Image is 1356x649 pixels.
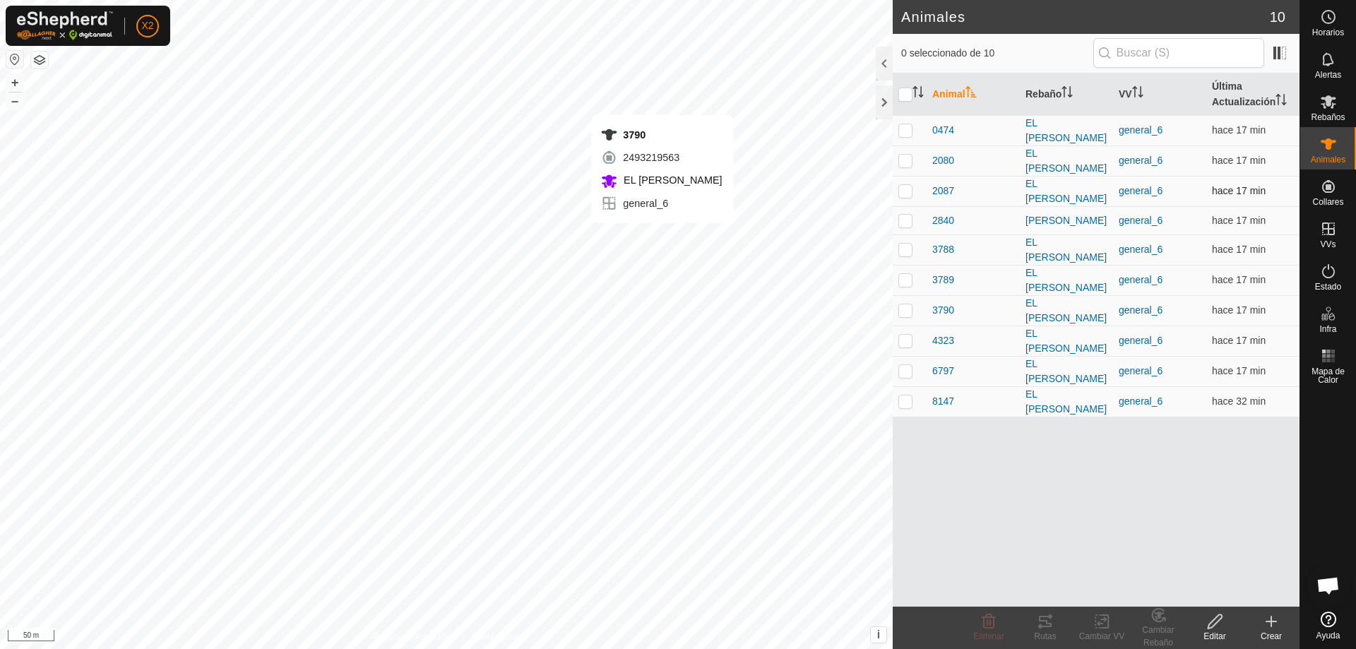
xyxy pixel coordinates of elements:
p-sorticon: Activar para ordenar [1061,88,1073,100]
span: 1 sept 2025, 13:02 [1212,335,1266,346]
div: EL [PERSON_NAME] [1025,326,1107,356]
div: EL [PERSON_NAME] [1025,387,1107,417]
a: general_6 [1119,274,1162,285]
span: Infra [1319,325,1336,333]
span: 0 seleccionado de 10 [901,46,1093,61]
span: 1 sept 2025, 13:02 [1212,155,1266,166]
p-sorticon: Activar para ordenar [965,88,977,100]
span: 3788 [932,242,954,257]
div: EL [PERSON_NAME] [1025,296,1107,326]
span: VVs [1320,240,1336,249]
a: Contáctenos [472,631,519,643]
span: Eliminar [973,631,1004,641]
div: Rutas [1017,630,1073,643]
input: Buscar (S) [1093,38,1264,68]
div: general_6 [600,195,722,212]
h2: Animales [901,8,1270,25]
div: EL [PERSON_NAME] [1025,177,1107,206]
span: 10 [1270,6,1285,28]
span: 1 sept 2025, 12:47 [1212,395,1266,407]
a: general_6 [1119,185,1162,196]
span: i [877,629,880,641]
a: general_6 [1119,335,1162,346]
span: 6797 [932,364,954,379]
button: Restablecer Mapa [6,51,23,68]
a: general_6 [1119,395,1162,407]
div: EL [PERSON_NAME] [1025,146,1107,176]
span: 0474 [932,123,954,138]
a: general_6 [1119,244,1162,255]
span: X2 [141,18,153,33]
span: Horarios [1312,28,1344,37]
span: 1 sept 2025, 13:02 [1212,215,1266,226]
span: 1 sept 2025, 13:02 [1212,124,1266,136]
span: Estado [1315,282,1341,291]
div: Crear [1243,630,1299,643]
div: EL [PERSON_NAME] [1025,357,1107,386]
a: Chat abierto [1307,564,1350,607]
span: 2080 [932,153,954,168]
span: Ayuda [1316,631,1340,640]
div: EL [PERSON_NAME] [1025,266,1107,295]
div: [PERSON_NAME] [1025,213,1107,228]
span: 3789 [932,273,954,287]
span: 1 sept 2025, 13:02 [1212,304,1266,316]
p-sorticon: Activar para ordenar [1275,96,1287,107]
button: – [6,93,23,109]
th: Rebaño [1020,73,1113,116]
a: Política de Privacidad [374,631,455,643]
p-sorticon: Activar para ordenar [912,88,924,100]
th: Última Actualización [1206,73,1299,116]
a: general_6 [1119,304,1162,316]
span: 1 sept 2025, 13:02 [1212,274,1266,285]
span: 1 sept 2025, 13:02 [1212,365,1266,376]
div: Cambiar VV [1073,630,1130,643]
span: 3790 [932,303,954,318]
span: 2840 [932,213,954,228]
div: Editar [1186,630,1243,643]
p-sorticon: Activar para ordenar [1132,88,1143,100]
a: Ayuda [1300,606,1356,645]
a: general_6 [1119,215,1162,226]
span: 4323 [932,333,954,348]
div: 2493219563 [600,149,722,166]
button: Capas del Mapa [31,52,48,69]
div: Cambiar Rebaño [1130,624,1186,649]
span: EL [PERSON_NAME] [620,174,722,186]
img: Logo Gallagher [17,11,113,40]
div: 3790 [600,126,722,143]
button: + [6,74,23,91]
span: Alertas [1315,71,1341,79]
th: Animal [927,73,1020,116]
span: Collares [1312,198,1343,206]
th: VV [1113,73,1206,116]
span: Mapa de Calor [1304,367,1352,384]
span: Animales [1311,155,1345,164]
span: 2087 [932,184,954,198]
div: EL [PERSON_NAME] [1025,235,1107,265]
button: i [871,627,886,643]
a: general_6 [1119,365,1162,376]
span: Rebaños [1311,113,1345,121]
div: EL [PERSON_NAME] [1025,116,1107,145]
a: general_6 [1119,155,1162,166]
span: 8147 [932,394,954,409]
span: 1 sept 2025, 13:02 [1212,185,1266,196]
a: general_6 [1119,124,1162,136]
span: 1 sept 2025, 13:02 [1212,244,1266,255]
